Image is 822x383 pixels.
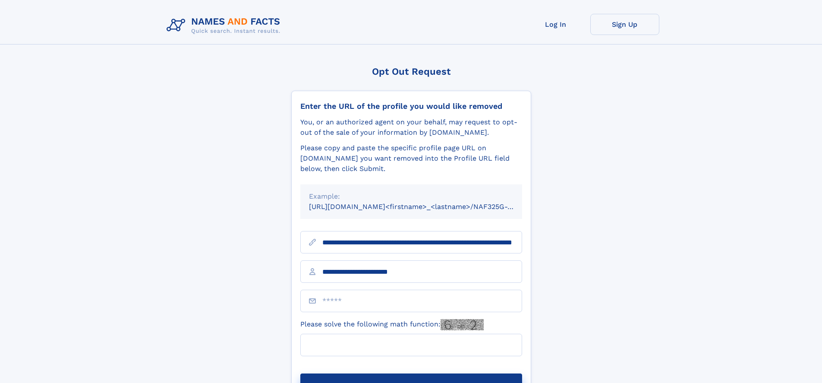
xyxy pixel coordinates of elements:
[300,117,522,138] div: You, or an authorized agent on your behalf, may request to opt-out of the sale of your informatio...
[291,66,531,77] div: Opt Out Request
[309,203,539,211] small: [URL][DOMAIN_NAME]<firstname>_<lastname>/NAF325G-xxxxxxxx
[300,143,522,174] div: Please copy and paste the specific profile page URL on [DOMAIN_NAME] you want removed into the Pr...
[521,14,590,35] a: Log In
[300,101,522,111] div: Enter the URL of the profile you would like removed
[163,14,287,37] img: Logo Names and Facts
[309,191,513,202] div: Example:
[300,319,484,330] label: Please solve the following math function:
[590,14,659,35] a: Sign Up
